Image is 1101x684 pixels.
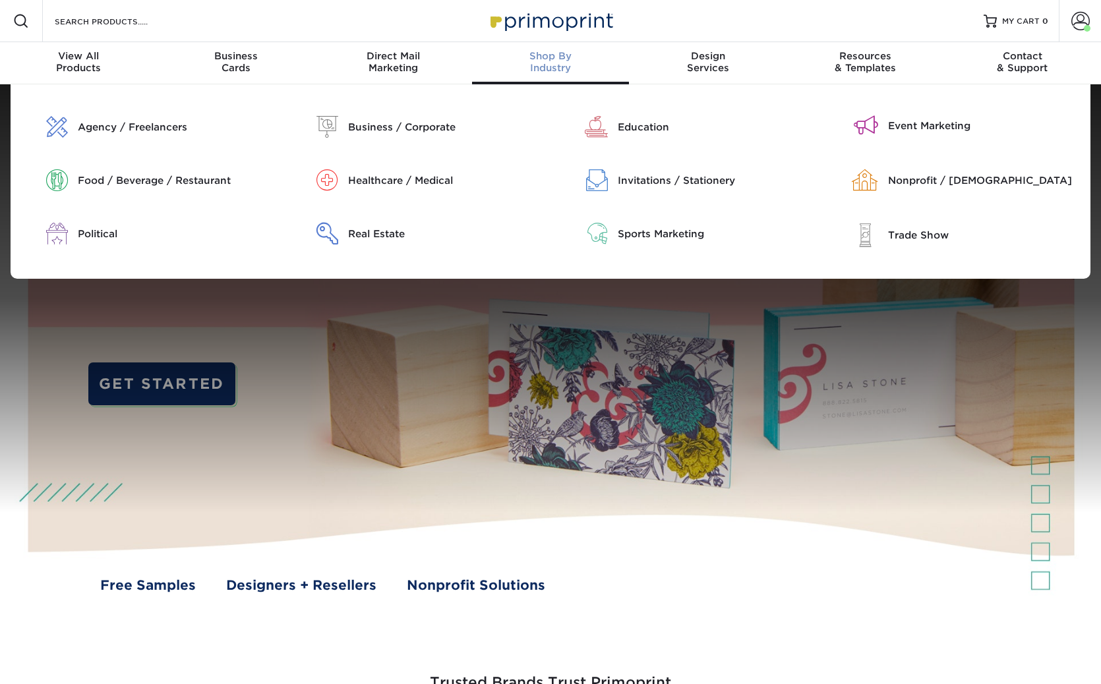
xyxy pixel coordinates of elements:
[831,116,1081,135] a: Event Marketing
[53,13,182,29] input: SEARCH PRODUCTS.....
[20,116,271,138] a: Agency / Freelancers
[291,116,541,138] a: Business / Corporate
[629,42,787,84] a: DesignServices
[348,120,541,134] div: Business / Corporate
[78,120,270,134] div: Agency / Freelancers
[348,173,541,188] div: Healthcare / Medical
[407,575,545,595] a: Nonprofit Solutions
[618,120,810,134] div: Education
[1002,16,1040,27] span: MY CART
[629,50,787,62] span: Design
[472,50,630,62] span: Shop By
[20,169,271,191] a: Food / Beverage / Restaurant
[485,7,616,35] img: Primoprint
[100,575,196,595] a: Free Samples
[291,223,541,244] a: Real Estate
[787,50,944,74] div: & Templates
[560,169,811,191] a: Invitations / Stationery
[158,42,315,84] a: BusinessCards
[618,227,810,241] div: Sports Marketing
[831,169,1081,191] a: Nonprofit / [DEMOGRAPHIC_DATA]
[888,119,1081,133] div: Event Marketing
[472,50,630,74] div: Industry
[1042,16,1048,26] span: 0
[943,42,1101,84] a: Contact& Support
[291,169,541,191] a: Healthcare / Medical
[78,227,270,241] div: Political
[888,228,1081,242] div: Trade Show
[831,223,1081,247] a: Trade Show
[787,42,944,84] a: Resources& Templates
[472,42,630,84] a: Shop ByIndustry
[226,575,376,595] a: Designers + Resellers
[348,227,541,241] div: Real Estate
[78,173,270,188] div: Food / Beverage / Restaurant
[618,173,810,188] div: Invitations / Stationery
[787,50,944,62] span: Resources
[629,50,787,74] div: Services
[560,116,811,138] a: Education
[888,173,1081,188] div: Nonprofit / [DEMOGRAPHIC_DATA]
[20,223,271,244] a: Political
[560,223,811,244] a: Sports Marketing
[158,50,315,62] span: Business
[943,50,1101,74] div: & Support
[314,42,472,84] a: Direct MailMarketing
[314,50,472,74] div: Marketing
[158,50,315,74] div: Cards
[314,50,472,62] span: Direct Mail
[943,50,1101,62] span: Contact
